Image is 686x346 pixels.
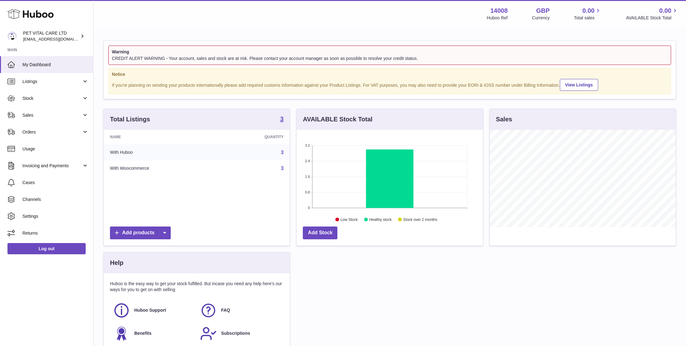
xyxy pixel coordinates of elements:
h3: Sales [496,115,512,124]
span: Invoicing and Payments [22,163,82,169]
text: 0.8 [305,191,310,194]
span: My Dashboard [22,62,88,68]
a: Add products [110,227,171,239]
div: Currency [532,15,550,21]
span: 0.00 [583,7,595,15]
div: Huboo Ref [487,15,508,21]
span: AVAILABLE Stock Total [626,15,679,21]
h3: AVAILABLE Stock Total [303,115,372,124]
strong: 14008 [490,7,508,15]
a: Add Stock [303,227,337,239]
a: FAQ [200,302,281,319]
a: View Listings [560,79,598,91]
span: Stock [22,95,82,101]
text: Stock over 2 months [403,217,437,222]
a: Benefits [113,325,194,342]
a: Log out [7,243,86,254]
span: Usage [22,146,88,152]
text: 1.6 [305,175,310,179]
text: Low Stock [341,217,358,222]
div: CREDIT ALERT WARNING - Your account, sales and stock are at risk. Please contact your account man... [112,56,668,61]
span: Listings [22,79,82,85]
th: Quantity [219,130,290,144]
span: FAQ [221,307,230,313]
td: With Woocommerce [104,160,219,177]
strong: 3 [280,116,283,122]
div: PET VITAL CARE LTD [23,30,79,42]
span: Returns [22,230,88,236]
th: Name [104,130,219,144]
a: Huboo Support [113,302,194,319]
span: Huboo Support [134,307,166,313]
strong: Notice [112,71,668,77]
span: Sales [22,112,82,118]
span: Total sales [574,15,602,21]
span: Benefits [134,330,151,336]
span: Channels [22,197,88,202]
a: 3 [281,150,283,155]
img: petvitalcare@gmail.com [7,32,17,41]
span: Orders [22,129,82,135]
h3: Total Listings [110,115,150,124]
text: 3.2 [305,144,310,148]
a: 3 [281,166,283,171]
span: Subscriptions [221,330,250,336]
a: Subscriptions [200,325,281,342]
h3: Help [110,259,123,267]
strong: Warning [112,49,668,55]
div: If you're planning on sending your products internationally please add required customs informati... [112,78,668,91]
a: 0.00 Total sales [574,7,602,21]
strong: GBP [536,7,550,15]
td: With Huboo [104,144,219,161]
p: Huboo is the easy way to get your stock fulfilled. But incase you need any help here's our ways f... [110,281,283,293]
span: 0.00 [659,7,671,15]
a: 0.00 AVAILABLE Stock Total [626,7,679,21]
text: 0 [308,206,310,210]
text: 2.4 [305,159,310,163]
span: [EMAIL_ADDRESS][DOMAIN_NAME] [23,37,92,41]
text: Healthy stock [369,217,392,222]
span: Settings [22,213,88,219]
a: 3 [280,116,283,123]
span: Cases [22,180,88,186]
